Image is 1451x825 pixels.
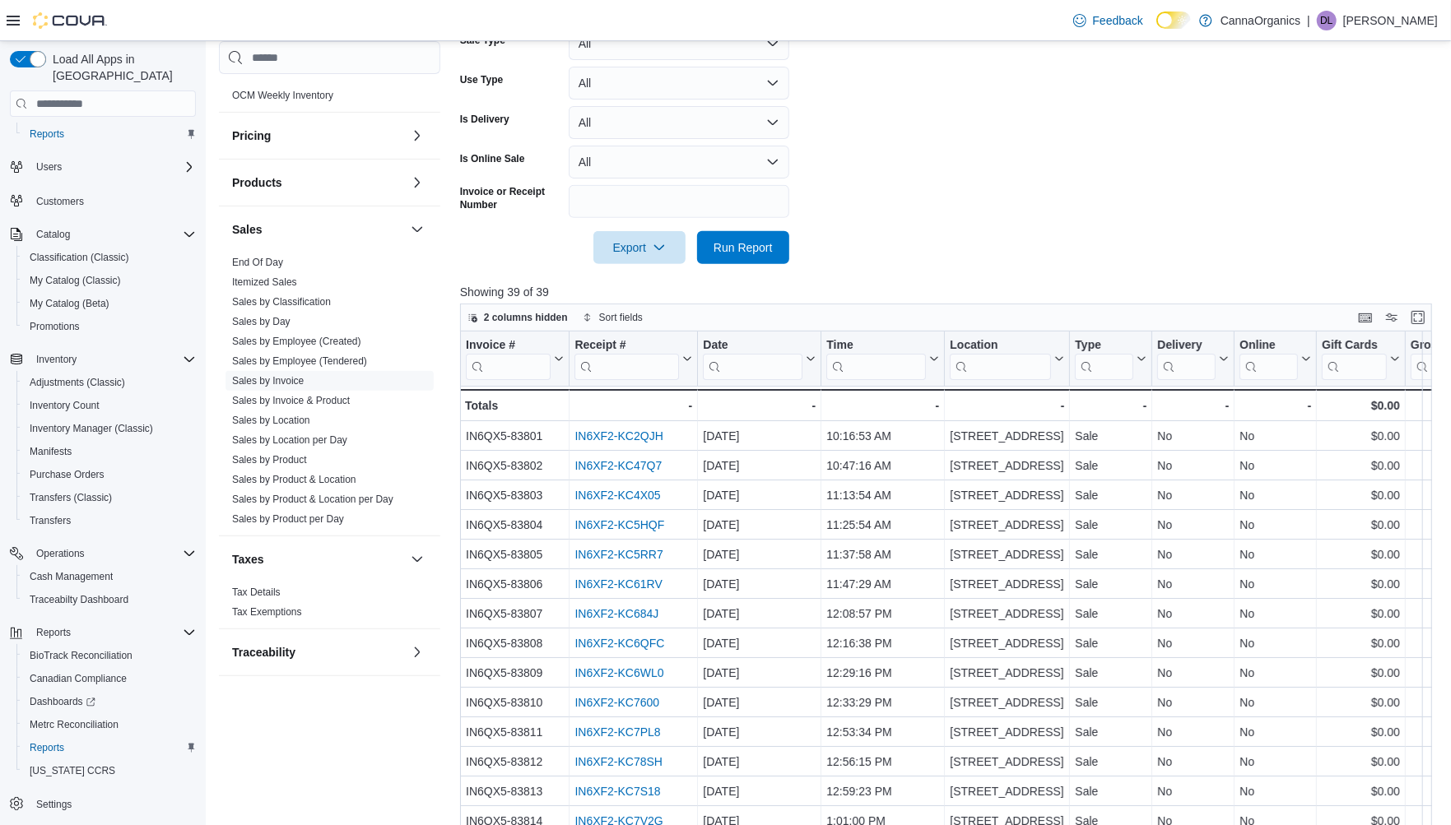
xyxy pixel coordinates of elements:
span: Sales by Employee (Tendered) [232,355,367,368]
div: IN6QX5-83801 [466,426,564,446]
button: Canadian Compliance [16,667,202,690]
div: 12:08:57 PM [826,604,939,623]
button: Display options [1382,308,1402,327]
h3: Products [232,174,282,191]
button: My Catalog (Beta) [16,292,202,315]
a: OCM Weekly Inventory [232,90,333,101]
div: [STREET_ADDRESS] [950,426,1064,446]
div: No [1157,604,1229,623]
div: Sale [1075,574,1146,594]
span: Sort fields [599,311,643,324]
span: Classification (Classic) [23,248,196,267]
button: Reports [16,736,202,759]
div: $0.00 [1322,485,1400,505]
span: 2 columns hidden [484,311,568,324]
div: [DATE] [703,456,816,475]
span: Promotions [30,320,80,333]
button: Customers [3,188,202,212]
span: Transfers [30,514,71,527]
button: My Catalog (Classic) [16,269,202,292]
img: Cova [33,12,107,29]
span: Traceabilty Dashboard [23,590,196,609]
div: Debra Lambert [1317,11,1337,30]
button: All [569,146,789,178]
span: Canadian Compliance [23,669,196,688]
div: Taxes [219,582,440,628]
div: $0.00 [1322,456,1400,475]
a: My Catalog (Classic) [23,271,128,290]
div: Invoice # [466,338,551,354]
a: Inventory Manager (Classic) [23,419,160,438]
div: 11:47:29 AM [826,574,939,594]
a: IN6XF2-KC4X05 [574,489,660,502]
span: BioTrack Reconciliation [23,646,196,665]
div: - [826,396,939,415]
div: Date [703,338,802,380]
div: OCM [219,86,440,112]
button: All [569,106,789,139]
button: [US_STATE] CCRS [16,759,202,782]
div: - [703,396,816,415]
div: Gift Card Sales [1322,338,1387,380]
a: My Catalog (Beta) [23,294,116,313]
span: Inventory Manager (Classic) [23,419,196,438]
span: Inventory Count [30,399,100,412]
a: Transfers (Classic) [23,488,119,508]
div: No [1157,426,1229,446]
button: Keyboard shortcuts [1356,308,1375,327]
button: Pricing [407,126,427,146]
div: $0.00 [1322,396,1400,415]
button: Cash Management [16,565,202,588]
button: Location [950,338,1064,380]
a: Sales by Day [232,316,291,327]
span: Dashboards [30,695,95,708]
span: Tax Exemptions [232,605,302,619]
div: IN6QX5-83805 [466,545,564,564]
div: [DATE] [703,426,816,446]
div: Receipt # URL [574,338,679,380]
label: Use Type [460,73,503,86]
div: - [950,396,1064,415]
button: Catalog [30,225,77,244]
button: Taxes [232,551,404,568]
div: No [1239,515,1311,535]
a: Dashboards [23,692,102,711]
div: Totals [465,396,564,415]
a: IN6XF2-KC7PL8 [574,725,660,739]
div: Online [1239,338,1298,380]
p: | [1307,11,1310,30]
a: Cash Management [23,567,119,586]
div: 11:37:58 AM [826,545,939,564]
a: Adjustments (Classic) [23,373,132,392]
div: No [1157,545,1229,564]
div: [STREET_ADDRESS] [950,456,1064,475]
button: Users [3,155,202,178]
span: Cash Management [23,567,196,586]
div: [DATE] [703,633,816,653]
span: Classification (Classic) [30,251,129,264]
button: Delivery [1157,338,1229,380]
div: Location [950,338,1051,380]
button: Reports [30,623,77,642]
div: Delivery [1157,338,1216,354]
div: No [1157,456,1229,475]
a: [US_STATE] CCRS [23,761,122,781]
a: IN6XF2-KC5HQF [574,518,664,531]
a: Purchase Orders [23,465,111,484]
div: Sale [1075,426,1146,446]
a: Customers [30,192,91,211]
div: Sale [1075,485,1146,505]
a: Tax Details [232,586,281,598]
div: No [1239,426,1311,446]
a: Reports [23,124,71,144]
span: Purchase Orders [30,468,105,481]
span: Adjustments (Classic) [30,376,125,389]
button: Inventory [3,348,202,371]
span: Sales by Invoice & Product [232,394,350,407]
h3: Sales [232,221,263,238]
div: IN6QX5-83803 [466,485,564,505]
div: IN6QX5-83806 [466,574,564,594]
span: Washington CCRS [23,761,196,781]
label: Is Online Sale [460,152,525,165]
a: Sales by Product & Location [232,474,356,485]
